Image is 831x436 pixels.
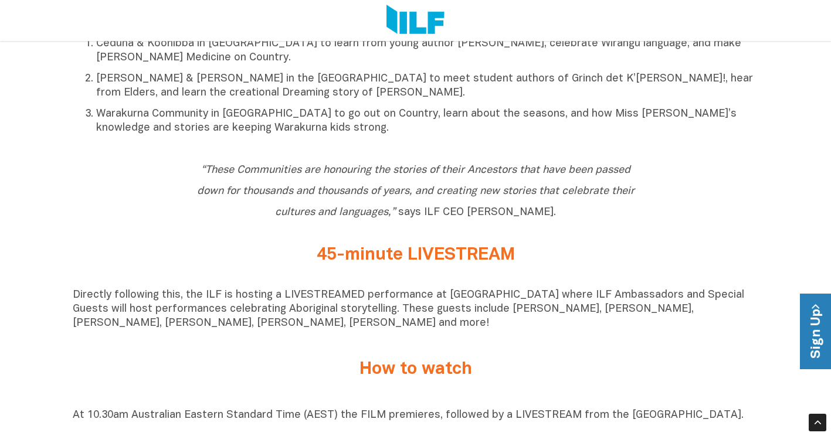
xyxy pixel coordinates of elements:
p: [PERSON_NAME] & [PERSON_NAME] in the [GEOGRAPHIC_DATA] to meet student authors of Grinch det K’[P... [96,72,759,100]
div: Scroll Back to Top [809,414,826,431]
p: Warakurna Community in [GEOGRAPHIC_DATA] to go out on Country, learn about the seasons, and how M... [96,107,759,135]
span: says ILF CEO [PERSON_NAME]. [197,165,635,217]
i: “These Communities are honouring the stories of their Ancestors that have been passed down for th... [197,165,635,217]
h2: How to watch [196,360,636,379]
h2: 45-minute LIVESTREAM [196,246,636,265]
p: Ceduna & Koonibba in [GEOGRAPHIC_DATA] to learn from young author [PERSON_NAME], celebrate Wirang... [96,37,759,65]
img: Logo [386,5,445,36]
p: Directly following this, the ILF is hosting a LIVESTREAMED performance at [GEOGRAPHIC_DATA] where... [73,288,759,331]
